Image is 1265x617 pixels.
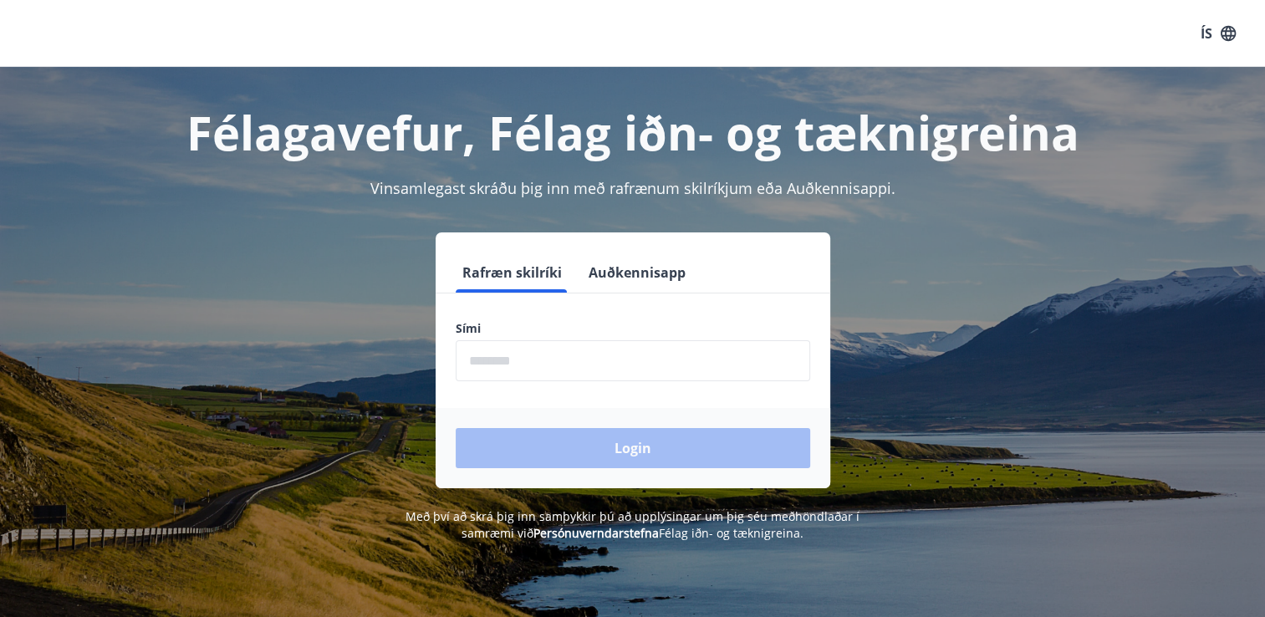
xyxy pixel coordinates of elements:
[370,178,895,198] span: Vinsamlegast skráðu þig inn með rafrænum skilríkjum eða Auðkennisappi.
[1191,18,1245,48] button: ÍS
[456,320,810,337] label: Sími
[406,508,859,541] span: Með því að skrá þig inn samþykkir þú að upplýsingar um þig séu meðhöndlaðar í samræmi við Félag i...
[456,252,569,293] button: Rafræn skilríki
[51,100,1215,164] h1: Félagavefur, Félag iðn- og tæknigreina
[533,525,659,541] a: Persónuverndarstefna
[582,252,692,293] button: Auðkennisapp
